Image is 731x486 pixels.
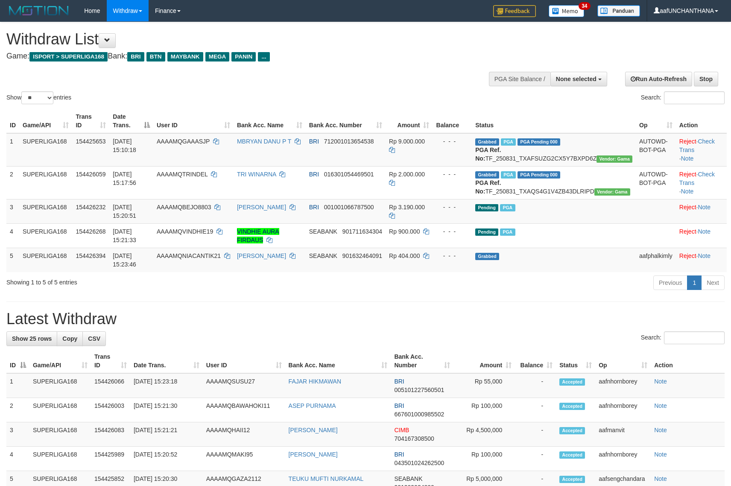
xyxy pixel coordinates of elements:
td: SUPERLIGA168 [19,133,72,167]
span: 154426059 [76,171,105,178]
b: PGA Ref. No: [475,146,501,162]
a: Note [654,451,667,458]
th: Action [651,349,725,373]
th: Game/API: activate to sort column ascending [29,349,91,373]
th: Bank Acc. Number: activate to sort column ascending [391,349,453,373]
span: Accepted [559,403,585,410]
span: Rp 9.000.000 [389,138,425,145]
td: SUPERLIGA168 [29,422,91,447]
td: 2 [6,398,29,422]
span: BRI [309,171,319,178]
td: aafnhornborey [595,373,651,398]
span: Rp 2.000.000 [389,171,425,178]
span: Marked by aafsengchandara [501,138,516,146]
td: 154425989 [91,447,130,471]
td: · [676,199,727,223]
td: 154426066 [91,373,130,398]
a: Note [698,228,711,235]
td: - [515,373,556,398]
td: 3 [6,422,29,447]
a: Previous [653,275,687,290]
span: AAAAMQGAAASJP [157,138,210,145]
span: Marked by aafsengchandara [500,228,515,236]
span: PANIN [231,52,256,61]
a: Note [654,427,667,433]
td: Rp 4,500,000 [453,422,515,447]
img: MOTION_logo.png [6,4,71,17]
td: - [515,398,556,422]
td: AAAAMQBAWAHOKI11 [203,398,285,422]
a: MBRYAN DANU P T [237,138,291,145]
td: 2 [6,166,19,199]
td: [DATE] 15:20:52 [130,447,203,471]
th: Date Trans.: activate to sort column descending [109,109,153,133]
span: None selected [556,76,596,82]
th: Balance: activate to sort column ascending [515,349,556,373]
span: Pending [475,204,498,211]
td: 154426003 [91,398,130,422]
td: SUPERLIGA168 [29,373,91,398]
td: - [515,422,556,447]
th: Game/API: activate to sort column ascending [19,109,72,133]
span: Rp 900.000 [389,228,420,235]
td: aafmanvit [595,422,651,447]
span: Grabbed [475,138,499,146]
span: Marked by aafsengchandara [500,204,515,211]
b: PGA Ref. No: [475,179,501,195]
span: BRI [309,138,319,145]
img: Feedback.jpg [493,5,536,17]
a: Check Trans [679,138,715,153]
span: CSV [88,335,100,342]
div: - - - [436,137,468,146]
th: User ID: activate to sort column ascending [203,349,285,373]
img: Button%20Memo.svg [549,5,585,17]
span: ... [258,52,269,61]
td: 1 [6,373,29,398]
span: Vendor URL: https://trx31.1velocity.biz [596,155,632,163]
a: [PERSON_NAME] [237,252,286,259]
span: Rp 404.000 [389,252,420,259]
h1: Latest Withdraw [6,310,725,328]
span: 154426268 [76,228,105,235]
span: Copy 704167308500 to clipboard [394,435,434,442]
td: AAAAMQMAKI95 [203,447,285,471]
a: Check Trans [679,171,715,186]
span: Copy 016301054469501 to clipboard [324,171,374,178]
span: MEGA [205,52,230,61]
span: 154426232 [76,204,105,211]
th: Trans ID: activate to sort column ascending [91,349,130,373]
td: Rp 55,000 [453,373,515,398]
td: aafnhornborey [595,447,651,471]
div: Showing 1 to 5 of 5 entries [6,275,298,287]
span: BRI [394,402,404,409]
td: · [676,248,727,272]
a: [PERSON_NAME] [289,427,338,433]
a: Stop [694,72,718,86]
td: SUPERLIGA168 [19,223,72,248]
td: 5 [6,248,19,272]
td: [DATE] 15:21:21 [130,422,203,447]
th: ID [6,109,19,133]
span: Accepted [559,427,585,434]
a: Note [654,475,667,482]
span: 34 [579,2,590,10]
td: 4 [6,223,19,248]
td: - [515,447,556,471]
a: [PERSON_NAME] [237,204,286,211]
span: Accepted [559,476,585,483]
a: TEUKU MUFTI NURKAMAL [289,475,364,482]
input: Search: [664,91,725,104]
td: SUPERLIGA168 [19,166,72,199]
a: 1 [687,275,702,290]
a: Reject [679,138,696,145]
a: Note [654,378,667,385]
span: MAYBANK [167,52,203,61]
th: Trans ID: activate to sort column ascending [72,109,109,133]
span: SEABANK [394,475,422,482]
span: ISPORT > SUPERLIGA168 [29,52,108,61]
a: FAJAR HIKMAWAN [289,378,341,385]
a: Reject [679,228,696,235]
span: Accepted [559,451,585,459]
th: User ID: activate to sort column ascending [153,109,234,133]
a: VINDHIE AURA FIRDAUS [237,228,279,243]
